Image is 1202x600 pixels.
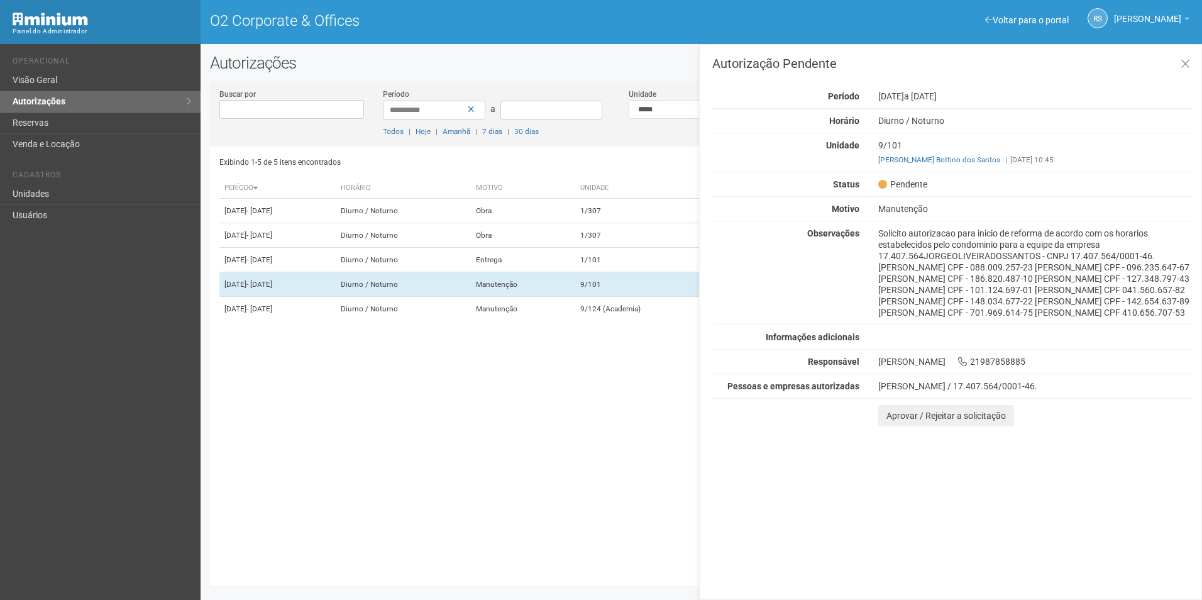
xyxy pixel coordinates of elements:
span: | [436,127,438,136]
span: a [DATE] [904,91,937,101]
button: Aprovar / Rejeitar a solicitação [878,405,1014,426]
strong: Status [833,179,859,189]
td: 1/101 [575,248,717,272]
a: Amanhã [443,127,470,136]
a: 7 dias [482,127,502,136]
a: [PERSON_NAME] [1114,16,1189,26]
span: - [DATE] [246,206,272,215]
td: [DATE] [219,199,336,223]
strong: Horário [829,116,859,126]
strong: Unidade [826,140,859,150]
span: - [DATE] [246,255,272,264]
a: Voltar para o portal [985,15,1069,25]
td: [DATE] [219,272,336,297]
a: Hoje [416,127,431,136]
td: Obra [471,223,575,248]
th: Período [219,178,336,199]
td: 9/101 [575,272,717,297]
span: | [1005,155,1007,164]
td: Obra [471,199,575,223]
li: Operacional [13,57,191,70]
div: Diurno / Noturno [869,115,1201,126]
span: - [DATE] [246,280,272,289]
td: Entrega [471,248,575,272]
td: 1/307 [575,199,717,223]
th: Horário [336,178,471,199]
strong: Pessoas e empresas autorizadas [727,381,859,391]
td: 1/307 [575,223,717,248]
span: | [409,127,411,136]
div: [DATE] [869,91,1201,102]
div: [DATE] 10:45 [878,154,1192,165]
div: [PERSON_NAME] 21987858885 [869,356,1201,367]
div: 9/101 [869,140,1201,165]
label: Período [383,89,409,100]
th: Unidade [575,178,717,199]
td: Diurno / Noturno [336,272,471,297]
h1: O2 Corporate & Offices [210,13,692,29]
td: Manutenção [471,297,575,321]
td: Manutenção [471,272,575,297]
div: Exibindo 1-5 de 5 itens encontrados [219,153,697,172]
span: | [475,127,477,136]
span: - [DATE] [246,231,272,240]
div: [PERSON_NAME] / 17.407.564/0001-46. [878,381,1192,392]
strong: Informações adicionais [766,332,859,342]
strong: Período [828,91,859,101]
label: Unidade [629,89,656,100]
th: Motivo [471,178,575,199]
a: [PERSON_NAME] Bottino dos Santos [878,155,1000,164]
li: Cadastros [13,170,191,184]
strong: Responsável [808,357,859,367]
label: Buscar por [219,89,256,100]
span: a [490,104,495,114]
strong: Observações [807,228,859,238]
strong: Motivo [832,204,859,214]
td: [DATE] [219,297,336,321]
div: Painel do Administrador [13,26,191,37]
a: RS [1088,8,1108,28]
div: Manutenção [869,203,1201,214]
div: Solicito autorizacao para inicio de reforma de acordo com os horarios estabelecidos pelo condomin... [869,228,1201,318]
h3: Autorização Pendente [712,57,1192,70]
a: Todos [383,127,404,136]
td: [DATE] [219,248,336,272]
span: Pendente [878,179,927,190]
img: Minium [13,13,88,26]
td: 9/124 (Academia) [575,297,717,321]
span: | [507,127,509,136]
td: Diurno / Noturno [336,199,471,223]
h2: Autorizações [210,53,1193,72]
td: Diurno / Noturno [336,248,471,272]
td: Diurno / Noturno [336,223,471,248]
td: [DATE] [219,223,336,248]
td: Diurno / Noturno [336,297,471,321]
span: Rayssa Soares Ribeiro [1114,2,1181,24]
a: 30 dias [514,127,539,136]
span: - [DATE] [246,304,272,313]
